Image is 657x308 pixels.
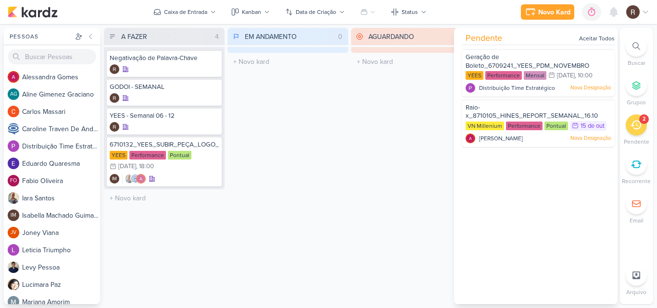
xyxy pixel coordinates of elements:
span: Distribuição Time Estratégico [479,84,555,92]
img: Carlos Massari [8,106,19,117]
div: Criador(a): Isabella Machado Guimarães [110,174,119,184]
div: M a r i a n a A m o r i m [22,297,100,307]
div: 6710132_YEES_SUBIR_PEÇA_LOGO_NOVA [110,140,219,149]
img: kardz.app [8,6,58,18]
img: Levy Pessoa [8,261,19,273]
span: [PERSON_NAME] [479,134,523,143]
div: F a b i o O l i v e i r a [22,176,100,186]
img: Alessandra Gomes [8,71,19,83]
div: YEES [110,151,127,160]
div: A l i n e G i m e n e z G r a c i a n o [22,89,100,99]
img: Rafael Dornelles [626,5,640,19]
span: Geração de Boleto_6709241_YEES_PDM_NOVEMBRO [466,53,589,70]
div: L e t i c i a T r i u m p h o [22,245,100,255]
p: Recorrente [622,177,651,185]
div: Performance [129,151,166,160]
img: Distribuição Time Estratégico [8,140,19,152]
div: Criador(a): Rafael Dornelles [110,64,119,74]
img: Leticia Triumpho [8,244,19,256]
div: Aline Gimenez Graciano [8,88,19,100]
p: Arquivo [626,288,646,296]
span: Raio-x_8710105_HINES_REPORT_SEMANAL_16.10 [466,104,598,120]
div: D i s t r i b u i ç ã o T i m e E s t r a t é g i c o [22,141,100,151]
div: YEES - Semanal 06 - 12 [110,111,219,120]
div: [DATE] [557,73,575,79]
div: Pontual [544,122,568,130]
img: Rafael Dornelles [110,64,119,74]
div: Pessoas [8,32,73,41]
div: 15 de out [581,123,605,129]
img: Eduardo Quaresma [8,158,19,169]
div: L e v y P e s s o a [22,262,100,272]
div: E d u a r d o Q u a r e s m a [22,159,100,169]
input: + Novo kard [106,191,223,205]
div: [DATE] [118,163,136,170]
input: Buscar Pessoas [8,49,96,64]
div: Fabio Oliveira [8,175,19,186]
p: Buscar [628,59,645,67]
div: 0 [334,32,346,42]
div: YEES [466,71,483,80]
div: Criador(a): Rafael Dornelles [110,122,119,132]
p: Nova Designação [570,135,611,142]
div: Negativação de Palavra-Chave [110,54,219,62]
p: JV [11,230,16,235]
div: I s a b e l l a M a c h a d o G u i m a r ã e s [22,210,100,221]
div: Pontual [168,151,191,160]
div: Joney Viana [8,227,19,238]
img: Iara Santos [125,174,134,184]
div: GODOI - SEMANAL [110,83,219,91]
button: Novo Kard [521,4,574,20]
span: Pendente [466,32,502,45]
div: Mensal [524,71,546,80]
div: Isabella Machado Guimarães [110,174,119,184]
img: Alessandra Gomes [136,174,146,184]
div: Performance [506,122,543,130]
div: C a r o l i n e T r a v e n D e A n d r a d e [22,124,100,134]
div: J o n e y V i a n a [22,228,100,238]
p: IM [11,213,16,218]
img: Mariana Amorim [8,296,19,308]
div: Performance [485,71,522,80]
div: Isabella Machado Guimarães [8,209,19,221]
div: Colaboradores: Iara Santos, Caroline Traven De Andrade, Alessandra Gomes [122,174,146,184]
div: , 10:00 [575,73,593,79]
p: Pendente [624,137,649,146]
img: Caroline Traven De Andrade [130,174,140,184]
p: Nova Designação [570,84,611,92]
input: + Novo kard [353,55,470,69]
div: Aceitar Todos [579,34,615,43]
li: Ctrl + F [619,36,653,67]
img: Rafael Dornelles [110,93,119,103]
p: Email [630,216,644,225]
div: , 18:00 [136,163,154,170]
p: AG [10,92,17,97]
div: I a r a S a n t o s [22,193,100,203]
img: Distribuição Time Estratégico [466,83,475,93]
div: 2 [643,115,645,123]
div: VN Millenium [466,122,504,130]
div: Criador(a): Rafael Dornelles [110,93,119,103]
p: IM [112,177,117,182]
p: Grupos [627,98,646,107]
img: Alessandra Gomes [466,134,475,143]
img: Iara Santos [8,192,19,204]
div: 4 [211,32,223,42]
div: C a r l o s M a s s a r i [22,107,100,117]
img: Caroline Traven De Andrade [8,123,19,135]
img: Lucimara Paz [8,279,19,290]
img: Rafael Dornelles [110,122,119,132]
p: FO [10,178,17,184]
div: A l e s s a n d r a G o m e s [22,72,100,82]
input: + Novo kard [229,55,346,69]
div: Novo Kard [538,7,570,17]
div: L u c i m a r a P a z [22,280,100,290]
